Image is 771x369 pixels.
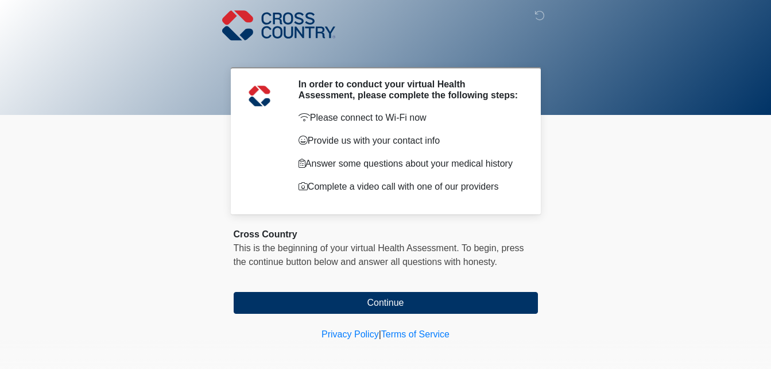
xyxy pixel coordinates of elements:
p: Complete a video call with one of our providers [299,180,521,194]
p: Please connect to Wi-Fi now [299,111,521,125]
img: Agent Avatar [242,79,277,113]
h2: In order to conduct your virtual Health Assessment, please complete the following steps: [299,79,521,101]
a: Terms of Service [381,329,450,339]
h1: ‎ ‎ ‎ [225,41,547,63]
a: Privacy Policy [321,329,379,339]
span: press the continue button below and answer all questions with honesty. [234,243,524,267]
span: To begin, [462,243,501,253]
p: Answer some questions about your medical history [299,157,521,171]
a: | [379,329,381,339]
button: Continue [234,292,538,314]
span: This is the beginning of your virtual Health Assessment. [234,243,459,253]
p: Provide us with your contact info [299,134,521,148]
div: Cross Country [234,228,538,241]
img: Cross Country Logo [222,9,336,42]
